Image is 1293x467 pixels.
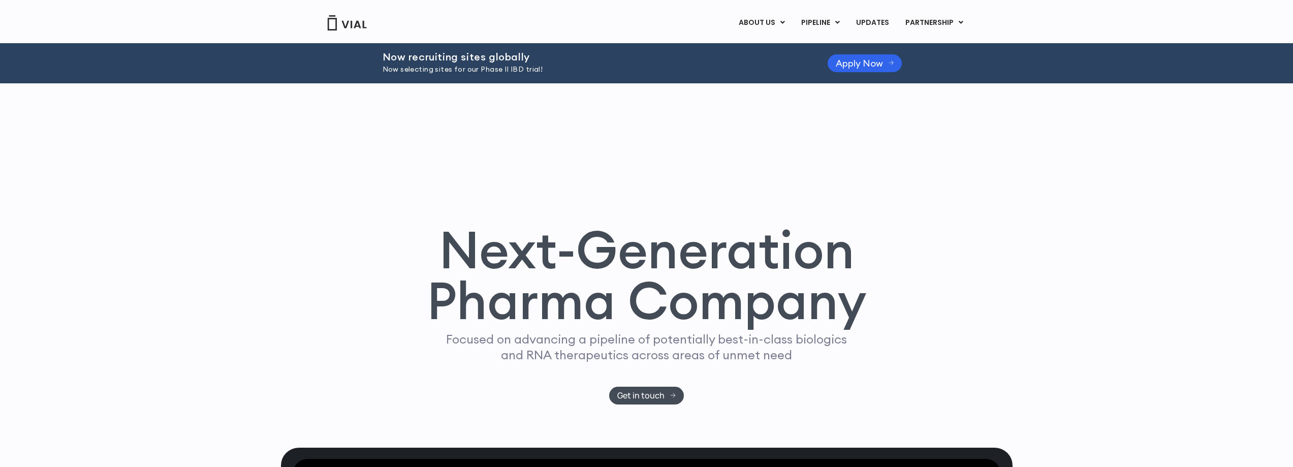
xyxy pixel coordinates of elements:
[327,15,367,30] img: Vial Logo
[793,14,847,32] a: PIPELINEMenu Toggle
[383,51,802,63] h2: Now recruiting sites globally
[427,224,867,327] h1: Next-Generation Pharma Company
[617,392,665,399] span: Get in touch
[731,14,793,32] a: ABOUT USMenu Toggle
[383,64,802,75] p: Now selecting sites for our Phase II IBD trial!
[828,54,902,72] a: Apply Now
[609,387,684,404] a: Get in touch
[848,14,897,32] a: UPDATES
[442,331,852,363] p: Focused on advancing a pipeline of potentially best-in-class biologics and RNA therapeutics acros...
[836,59,883,67] span: Apply Now
[897,14,971,32] a: PARTNERSHIPMenu Toggle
